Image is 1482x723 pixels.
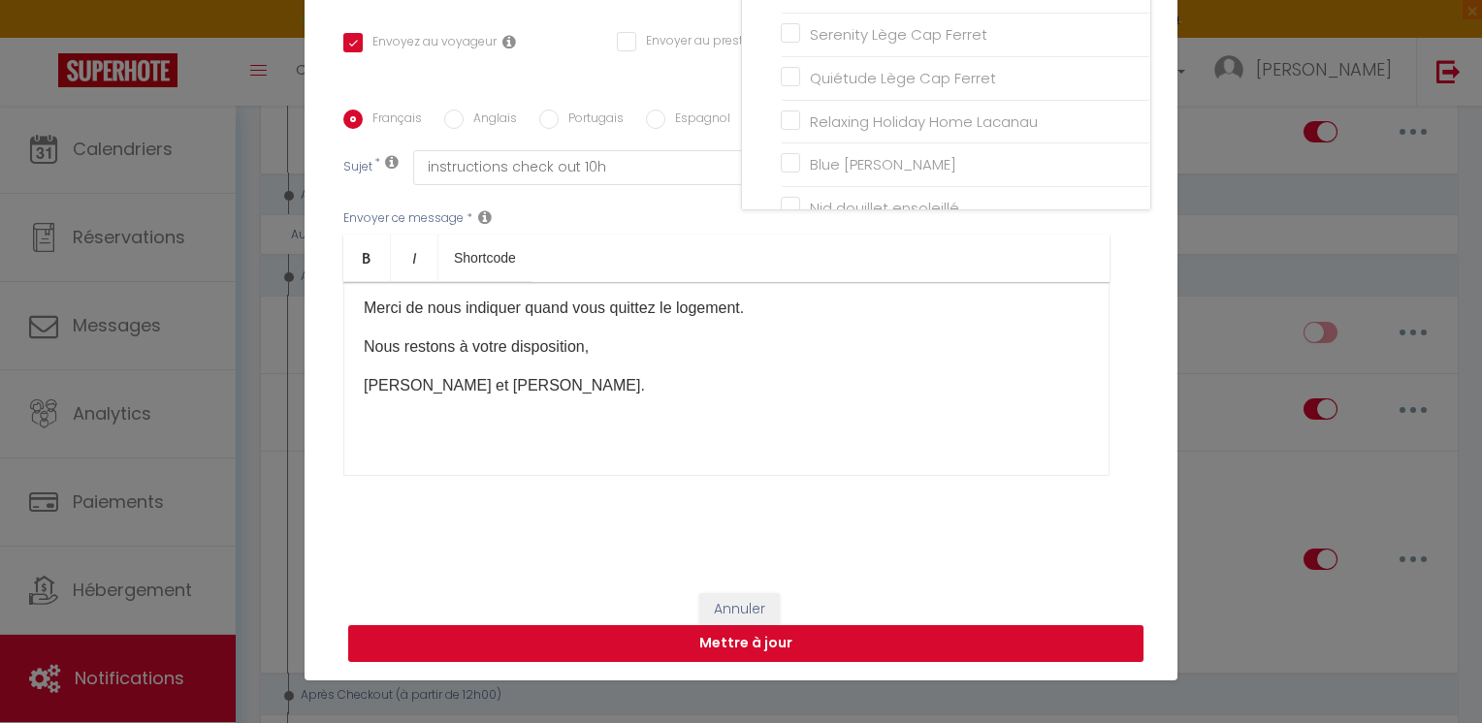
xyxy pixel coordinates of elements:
p: ​ [364,413,1089,436]
label: Sujet [343,158,372,178]
button: Mettre à jour [348,625,1144,662]
p: Merci de nous indiquer quand vous quittez le logement. [364,297,1089,320]
a: Shortcode [438,235,532,281]
i: Envoyer au voyageur [502,34,516,49]
label: Français [363,110,422,131]
label: Portugais [559,110,624,131]
p: [PERSON_NAME] et [PERSON_NAME]. [364,374,1089,397]
i: Subject [385,154,399,170]
label: Anglais [464,110,517,131]
i: Message [478,209,492,225]
span: Quiétude Lège Cap Ferret [810,68,996,88]
button: Ouvrir le widget de chat LiveChat [16,8,74,66]
p: Nous restons à votre disposition, [364,335,1089,359]
a: Bold [343,235,391,281]
label: Envoyer ce message [343,209,464,228]
label: Espagnol [665,110,730,131]
button: Annuler [699,593,780,626]
a: Italic [391,235,438,281]
span: Relaxing Holiday Home Lacanau [810,111,1038,132]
